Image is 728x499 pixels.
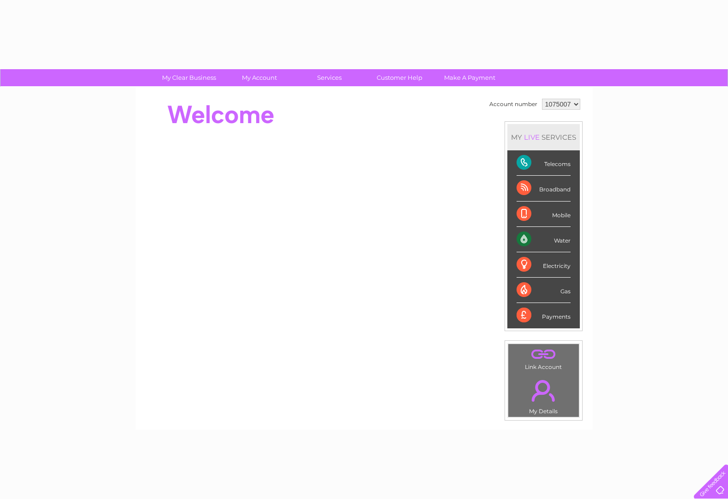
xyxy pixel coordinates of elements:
div: Broadband [517,176,571,201]
a: My Clear Business [151,69,227,86]
td: Link Account [508,344,579,373]
div: Payments [517,303,571,328]
div: Electricity [517,252,571,278]
a: Make A Payment [432,69,508,86]
a: . [511,346,577,362]
a: My Account [221,69,297,86]
td: Account number [487,96,540,112]
div: Water [517,227,571,252]
a: Customer Help [361,69,438,86]
div: LIVE [522,133,541,142]
div: Telecoms [517,150,571,176]
a: Services [291,69,367,86]
div: Gas [517,278,571,303]
div: Mobile [517,202,571,227]
a: . [511,374,577,407]
div: MY SERVICES [507,124,580,150]
td: My Details [508,372,579,417]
